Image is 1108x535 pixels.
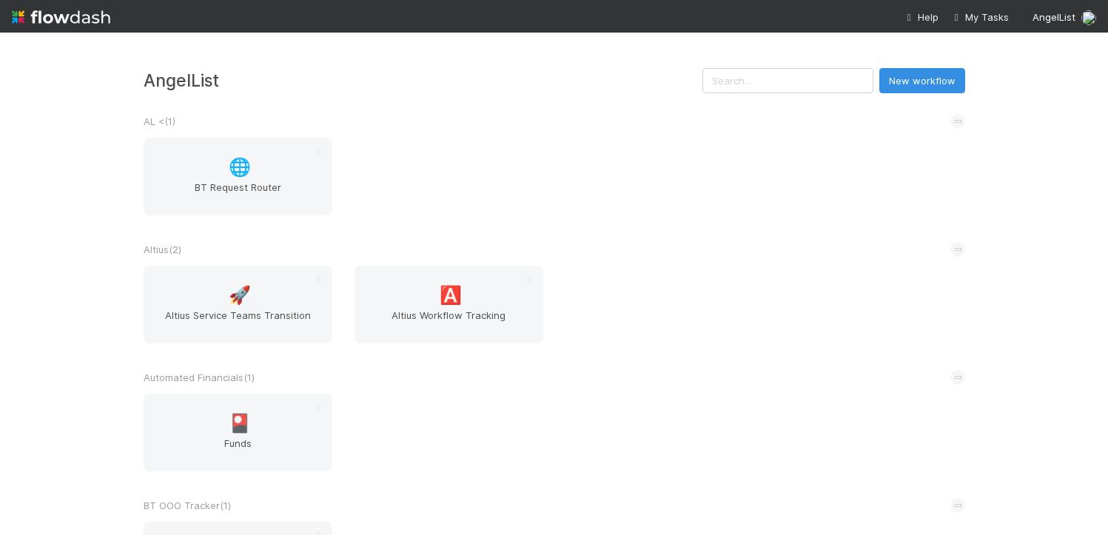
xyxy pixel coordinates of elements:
[12,4,110,30] img: logo-inverted-e16ddd16eac7371096b0.svg
[229,158,251,177] span: 🌐
[150,180,326,209] span: BT Request Router
[1033,11,1075,23] span: AngelList
[702,68,873,93] input: Search...
[150,308,326,337] span: Altius Service Teams Transition
[229,414,251,433] span: 🎴
[144,115,175,127] span: AL < ( 1 )
[879,68,965,93] button: New workflow
[144,138,332,215] a: 🌐BT Request Router
[903,10,939,24] div: Help
[360,308,537,337] span: Altius Workflow Tracking
[229,286,251,305] span: 🚀
[1081,10,1096,25] img: avatar_e7d5656d-bda2-4d83-89d6-b6f9721f96bd.png
[144,394,332,471] a: 🎴Funds
[950,10,1009,24] a: My Tasks
[144,243,181,255] span: Altius ( 2 )
[144,70,702,90] h3: AngelList
[950,11,1009,23] span: My Tasks
[144,371,255,383] span: Automated Financials ( 1 )
[150,436,326,465] span: Funds
[144,266,332,343] a: 🚀Altius Service Teams Transition
[440,286,462,305] span: 🅰️
[355,266,543,343] a: 🅰️Altius Workflow Tracking
[144,499,231,511] span: BT OOO Tracker ( 1 )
